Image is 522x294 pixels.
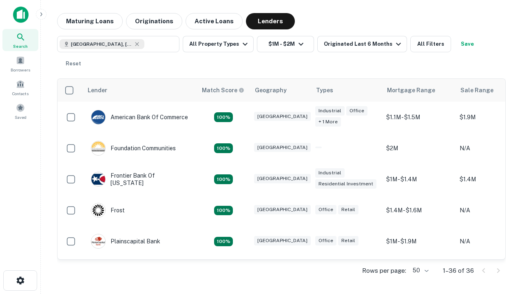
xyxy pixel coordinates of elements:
span: Saved [15,114,27,120]
th: Geography [250,79,311,102]
a: Saved [2,100,38,122]
a: Contacts [2,76,38,98]
button: Originations [126,13,182,29]
button: Save your search to get updates of matches that match your search criteria. [454,36,480,52]
div: Types [316,85,333,95]
th: Types [311,79,382,102]
div: Capitalize uses an advanced AI algorithm to match your search with the best lender. The match sco... [202,86,244,95]
div: American Bank Of Commerce [91,110,188,125]
td: $1.1M - $1.5M [382,102,456,133]
div: Geography [255,85,287,95]
div: Residential Investment [315,179,376,189]
div: Office [315,236,336,245]
img: picture [91,234,105,248]
div: Industrial [315,168,345,178]
a: Search [2,29,38,51]
button: $1M - $2M [257,36,314,52]
img: picture [91,110,105,124]
th: Mortgage Range [382,79,456,102]
button: All Property Types [183,36,254,52]
span: [GEOGRAPHIC_DATA], [GEOGRAPHIC_DATA], [GEOGRAPHIC_DATA] [71,40,132,48]
div: Matching Properties: 3, hasApolloMatch: undefined [214,174,233,184]
button: Maturing Loans [57,13,123,29]
div: [GEOGRAPHIC_DATA] [254,143,311,152]
div: Retail [338,236,358,245]
td: $2M [382,133,456,164]
button: All Filters [410,36,451,52]
img: capitalize-icon.png [13,7,29,23]
iframe: Chat Widget [481,203,522,242]
img: picture [91,141,105,155]
h6: Match Score [202,86,243,95]
div: [GEOGRAPHIC_DATA] [254,236,311,245]
div: Mortgage Range [387,85,435,95]
div: Industrial [315,106,345,116]
th: Capitalize uses an advanced AI algorithm to match your search with the best lender. The match sco... [197,79,250,102]
button: Originated Last 6 Months [317,36,407,52]
div: Frontier Bank Of [US_STATE] [91,172,189,187]
div: Foundation Communities [91,141,176,156]
div: Originated Last 6 Months [324,39,403,49]
span: Search [13,43,28,49]
div: + 1 more [315,117,341,127]
th: Lender [83,79,197,102]
p: Rows per page: [362,266,406,276]
div: Matching Properties: 3, hasApolloMatch: undefined [214,112,233,122]
div: Office [346,106,367,116]
button: Reset [60,56,86,72]
div: Sale Range [460,85,493,95]
td: $1M - $1.9M [382,226,456,257]
span: Contacts [12,90,29,97]
img: picture [91,172,105,186]
div: Frost [91,203,125,218]
div: [GEOGRAPHIC_DATA] [254,205,311,214]
td: $1.4M - $1.6M [382,195,456,226]
button: Active Loans [186,13,243,29]
div: Lender [88,85,107,95]
div: [GEOGRAPHIC_DATA] [254,112,311,121]
div: Matching Properties: 4, hasApolloMatch: undefined [214,237,233,247]
div: Retail [338,205,358,214]
td: $1M - $1.4M [382,164,456,195]
button: Lenders [246,13,295,29]
div: [GEOGRAPHIC_DATA] [254,174,311,183]
span: Borrowers [11,67,30,73]
a: Borrowers [2,53,38,75]
p: 1–36 of 36 [443,266,474,276]
div: Matching Properties: 3, hasApolloMatch: undefined [214,143,233,153]
div: Office [315,205,336,214]
div: Plainscapital Bank [91,234,160,249]
img: picture [91,203,105,217]
div: Matching Properties: 4, hasApolloMatch: undefined [214,206,233,216]
div: 50 [409,265,430,276]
